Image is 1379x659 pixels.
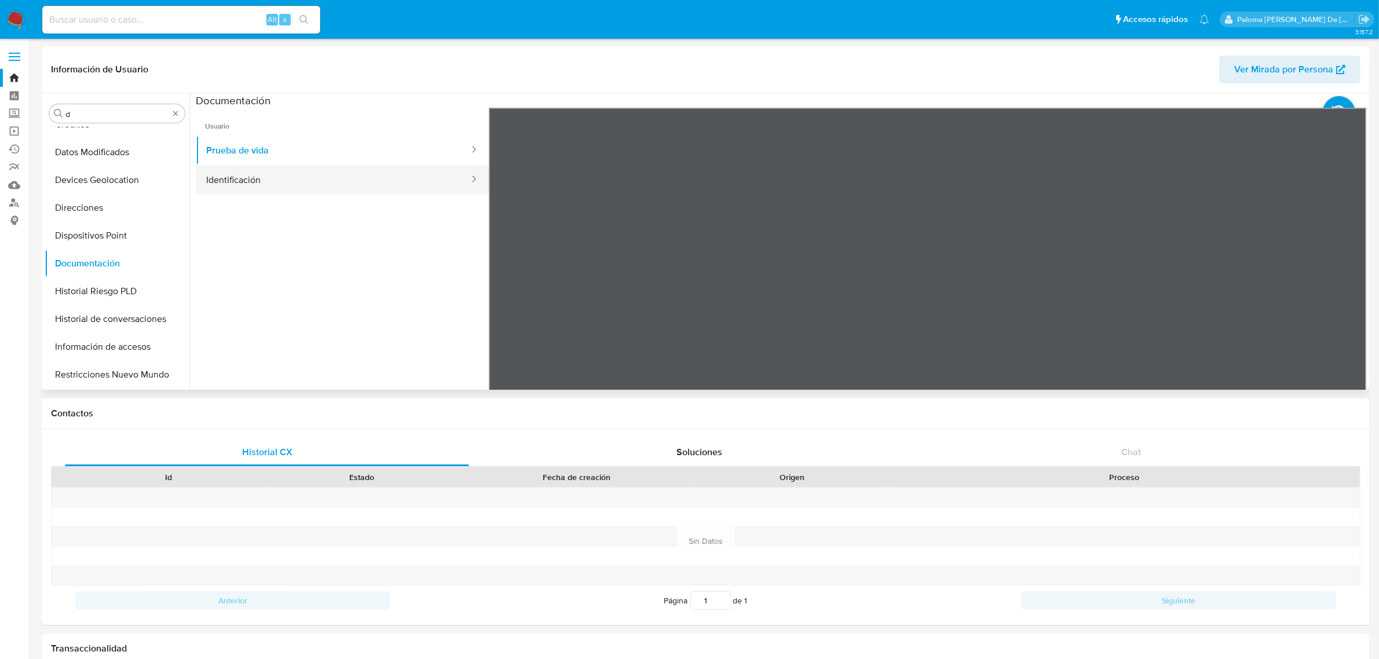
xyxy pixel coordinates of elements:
span: Chat [1121,445,1141,459]
span: Página de [664,591,748,610]
button: Anterior [75,591,390,610]
div: Id [80,471,257,483]
h1: Información de Usuario [51,64,148,75]
button: Devices Geolocation [45,166,189,194]
button: Documentación [45,250,189,277]
span: Accesos rápidos [1123,13,1188,25]
span: Historial CX [242,445,292,459]
button: Direcciones [45,194,189,222]
button: Dispositivos Point [45,222,189,250]
span: Soluciones [676,445,722,459]
div: Fecha de creación [466,471,687,483]
button: Restricciones Nuevo Mundo [45,361,189,389]
span: Alt [268,14,277,25]
button: Buscar [54,109,63,118]
button: Historial de conversaciones [45,305,189,333]
div: Estado [273,471,449,483]
div: Origen [704,471,880,483]
button: Ver Mirada por Persona [1219,56,1360,83]
div: Proceso [897,471,1352,483]
input: Buscar usuario o caso... [42,12,320,27]
span: s [283,14,287,25]
span: 1 [745,595,748,606]
button: Información de accesos [45,333,189,361]
input: Buscar [65,109,169,119]
button: search-icon [292,12,316,28]
button: Historial Riesgo PLD [45,277,189,305]
button: Borrar [171,109,180,118]
button: Siguiente [1021,591,1336,610]
span: Ver Mirada por Persona [1234,56,1333,83]
a: Salir [1358,13,1370,25]
a: Notificaciones [1199,14,1209,24]
p: paloma.falcondesoto@mercadolibre.cl [1238,14,1355,25]
h1: Transaccionalidad [51,643,1360,654]
button: Datos Modificados [45,138,189,166]
h1: Contactos [51,408,1360,419]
